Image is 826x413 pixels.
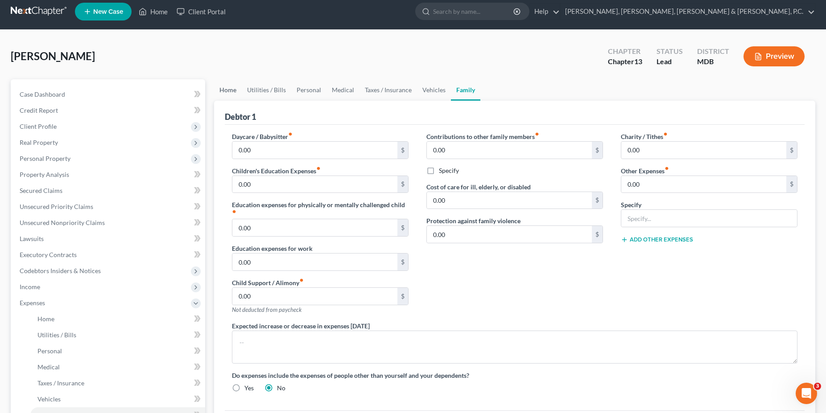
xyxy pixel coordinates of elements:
span: 13 [634,57,642,65]
span: [PERSON_NAME] [11,49,95,62]
input: -- [427,192,592,209]
span: Codebtors Insiders & Notices [20,267,101,274]
span: Personal Property [20,155,70,162]
span: Credit Report [20,106,58,114]
a: Client Portal [172,4,230,20]
label: Education expenses for work [232,244,313,253]
a: Case Dashboard [12,86,205,102]
input: -- [427,226,592,243]
span: Home [37,315,54,323]
div: Chapter [608,46,642,57]
div: $ [592,142,603,159]
label: Cost of care for ill, elderly, or disabled [426,182,531,192]
button: Preview [743,46,805,66]
a: Utilities / Bills [30,327,205,343]
i: fiber_manual_record [663,132,668,136]
i: fiber_manual_record [316,166,321,171]
div: $ [592,226,603,243]
a: Home [30,311,205,327]
span: Unsecured Nonpriority Claims [20,219,105,226]
label: Yes [244,384,254,393]
div: $ [397,176,408,193]
input: -- [232,254,397,270]
a: Medical [30,359,205,375]
span: Vehicles [37,395,61,403]
div: $ [397,219,408,236]
span: Client Profile [20,123,57,130]
label: No [277,384,285,393]
a: Personal [291,79,326,101]
div: $ [592,192,603,209]
span: 3 [814,383,821,390]
i: fiber_manual_record [299,278,304,282]
span: Property Analysis [20,171,69,178]
label: Education expenses for physically or mentally challenged child [232,200,409,219]
div: $ [397,288,408,305]
i: fiber_manual_record [232,209,236,214]
input: -- [621,142,786,159]
span: Income [20,283,40,290]
label: Other Expenses [621,166,669,176]
iframe: Intercom live chat [796,383,817,404]
a: Vehicles [30,391,205,407]
div: $ [397,142,408,159]
span: Expenses [20,299,45,307]
a: Unsecured Priority Claims [12,199,205,215]
a: Family [451,79,480,101]
div: MDB [697,57,729,67]
span: Taxes / Insurance [37,379,84,387]
span: Case Dashboard [20,90,65,98]
a: Secured Claims [12,183,205,199]
label: Charity / Tithes [621,132,668,141]
span: Real Property [20,139,58,146]
div: $ [397,254,408,270]
span: New Case [93,8,123,15]
a: Executory Contracts [12,247,205,263]
input: -- [232,176,397,193]
a: Taxes / Insurance [30,375,205,391]
span: Medical [37,363,60,371]
div: Lead [657,57,683,67]
input: -- [232,142,397,159]
label: Child Support / Alimony [232,278,304,287]
label: Specify [621,200,641,209]
i: fiber_manual_record [288,132,293,136]
div: Status [657,46,683,57]
div: $ [786,176,797,193]
span: Personal [37,347,62,355]
span: Secured Claims [20,187,62,194]
label: Protection against family violence [426,216,520,225]
input: -- [427,142,592,159]
input: -- [232,219,397,236]
label: Daycare / Babysitter [232,132,293,141]
a: Home [134,4,172,20]
a: Help [530,4,560,20]
span: Lawsuits [20,235,44,242]
button: Add Other Expenses [621,236,693,243]
a: Home [214,79,242,101]
a: Property Analysis [12,167,205,183]
a: Vehicles [417,79,451,101]
a: Utilities / Bills [242,79,291,101]
a: Taxes / Insurance [359,79,417,101]
a: Personal [30,343,205,359]
input: Search by name... [433,3,515,20]
span: Not deducted from paycheck [232,306,301,313]
span: Utilities / Bills [37,331,76,339]
label: Contributions to other family members [426,132,539,141]
a: Lawsuits [12,231,205,247]
div: $ [786,142,797,159]
div: Debtor 1 [225,111,256,122]
a: Medical [326,79,359,101]
div: District [697,46,729,57]
a: Unsecured Nonpriority Claims [12,215,205,231]
div: Chapter [608,57,642,67]
i: fiber_manual_record [665,166,669,171]
label: Expected increase or decrease in expenses [DATE] [232,321,370,331]
input: -- [621,176,786,193]
label: Do expenses include the expenses of people other than yourself and your dependents? [232,371,797,380]
label: Children's Education Expenses [232,166,321,176]
a: [PERSON_NAME], [PERSON_NAME], [PERSON_NAME] & [PERSON_NAME], P.C. [561,4,815,20]
span: Executory Contracts [20,251,77,258]
a: Credit Report [12,102,205,119]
